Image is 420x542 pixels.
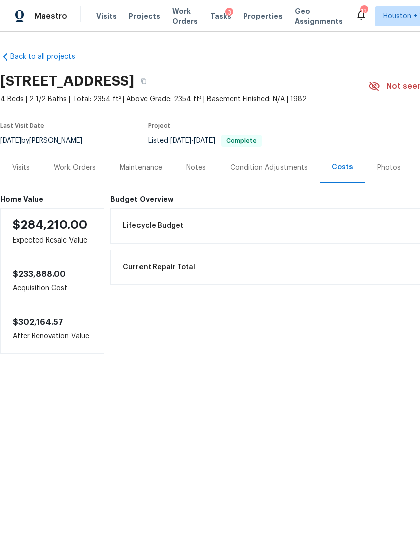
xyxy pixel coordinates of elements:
[210,13,231,20] span: Tasks
[230,163,308,173] div: Condition Adjustments
[170,137,191,144] span: [DATE]
[129,11,160,21] span: Projects
[34,11,67,21] span: Maestro
[13,270,66,278] span: $233,888.00
[377,163,401,173] div: Photos
[148,123,170,129] span: Project
[96,11,117,21] span: Visits
[360,6,367,16] div: 12
[243,11,283,21] span: Properties
[295,6,343,26] span: Geo Assignments
[13,219,87,231] span: $284,210.00
[194,137,215,144] span: [DATE]
[332,162,353,172] div: Costs
[123,262,195,272] span: Current Repair Total
[222,138,261,144] span: Complete
[148,137,262,144] span: Listed
[120,163,162,173] div: Maintenance
[54,163,96,173] div: Work Orders
[225,8,233,18] div: 3
[13,318,63,326] span: $302,164.57
[170,137,215,144] span: -
[123,221,183,231] span: Lifecycle Budget
[134,72,153,90] button: Copy Address
[186,163,206,173] div: Notes
[12,163,30,173] div: Visits
[172,6,198,26] span: Work Orders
